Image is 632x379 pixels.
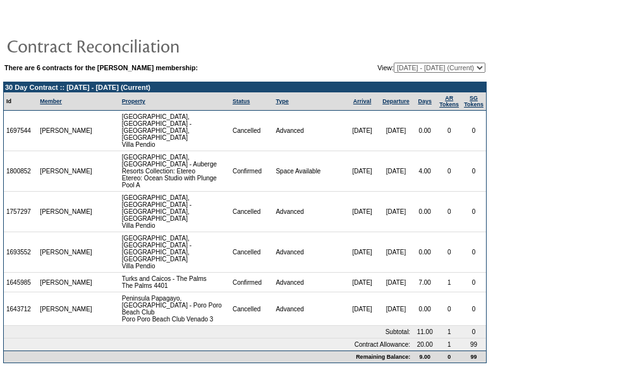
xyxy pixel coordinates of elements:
[345,192,379,232] td: [DATE]
[379,232,413,273] td: [DATE]
[230,192,274,232] td: Cancelled
[230,151,274,192] td: Confirmed
[4,273,37,292] td: 1645985
[437,273,461,292] td: 1
[273,232,345,273] td: Advanced
[37,232,95,273] td: [PERSON_NAME]
[379,192,413,232] td: [DATE]
[461,111,486,151] td: 0
[230,292,274,326] td: Cancelled
[413,339,437,351] td: 20.00
[119,273,230,292] td: Turks and Caicos - The Palms The Palms 4401
[461,151,486,192] td: 0
[379,151,413,192] td: [DATE]
[273,192,345,232] td: Advanced
[437,339,461,351] td: 1
[413,111,437,151] td: 0.00
[413,232,437,273] td: 0.00
[273,111,345,151] td: Advanced
[119,192,230,232] td: [GEOGRAPHIC_DATA], [GEOGRAPHIC_DATA] - [GEOGRAPHIC_DATA], [GEOGRAPHIC_DATA] Villa Pendio
[4,111,37,151] td: 1697544
[4,64,198,71] b: There are 6 contracts for the [PERSON_NAME] membership:
[461,273,486,292] td: 0
[119,111,230,151] td: [GEOGRAPHIC_DATA], [GEOGRAPHIC_DATA] - [GEOGRAPHIC_DATA], [GEOGRAPHIC_DATA] Villa Pendio
[461,192,486,232] td: 0
[345,232,379,273] td: [DATE]
[119,232,230,273] td: [GEOGRAPHIC_DATA], [GEOGRAPHIC_DATA] - [GEOGRAPHIC_DATA], [GEOGRAPHIC_DATA] Villa Pendio
[313,63,485,73] td: View:
[37,273,95,292] td: [PERSON_NAME]
[4,292,37,326] td: 1643712
[4,339,413,351] td: Contract Allowance:
[437,192,461,232] td: 0
[461,339,486,351] td: 99
[4,232,37,273] td: 1693552
[6,33,259,58] img: pgTtlContractReconciliation.gif
[437,292,461,326] td: 0
[413,273,437,292] td: 7.00
[379,292,413,326] td: [DATE]
[37,192,95,232] td: [PERSON_NAME]
[353,98,372,104] a: Arrival
[233,98,250,104] a: Status
[437,151,461,192] td: 0
[37,292,95,326] td: [PERSON_NAME]
[37,151,95,192] td: [PERSON_NAME]
[345,151,379,192] td: [DATE]
[276,98,288,104] a: Type
[418,98,432,104] a: Days
[437,111,461,151] td: 0
[37,111,95,151] td: [PERSON_NAME]
[230,111,274,151] td: Cancelled
[461,326,486,339] td: 0
[437,326,461,339] td: 1
[230,273,274,292] td: Confirmed
[413,351,437,363] td: 9.00
[345,292,379,326] td: [DATE]
[437,232,461,273] td: 0
[4,151,37,192] td: 1800852
[4,192,37,232] td: 1757297
[461,351,486,363] td: 99
[382,98,410,104] a: Departure
[273,273,345,292] td: Advanced
[345,273,379,292] td: [DATE]
[439,95,459,108] a: ARTokens
[4,326,413,339] td: Subtotal:
[4,82,486,92] td: 30 Day Contract :: [DATE] - [DATE] (Current)
[119,292,230,326] td: Peninsula Papagayo, [GEOGRAPHIC_DATA] - Poro Poro Beach Club Poro Poro Beach Club Venado 3
[273,151,345,192] td: Space Available
[413,192,437,232] td: 0.00
[413,326,437,339] td: 11.00
[461,232,486,273] td: 0
[461,292,486,326] td: 0
[122,98,145,104] a: Property
[345,111,379,151] td: [DATE]
[40,98,62,104] a: Member
[379,111,413,151] td: [DATE]
[437,351,461,363] td: 0
[230,232,274,273] td: Cancelled
[379,273,413,292] td: [DATE]
[413,151,437,192] td: 4.00
[4,92,37,111] td: Id
[119,151,230,192] td: [GEOGRAPHIC_DATA], [GEOGRAPHIC_DATA] - Auberge Resorts Collection: Etereo Etereo: Ocean Studio wi...
[464,95,483,108] a: SGTokens
[413,292,437,326] td: 0.00
[4,351,413,363] td: Remaining Balance:
[273,292,345,326] td: Advanced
